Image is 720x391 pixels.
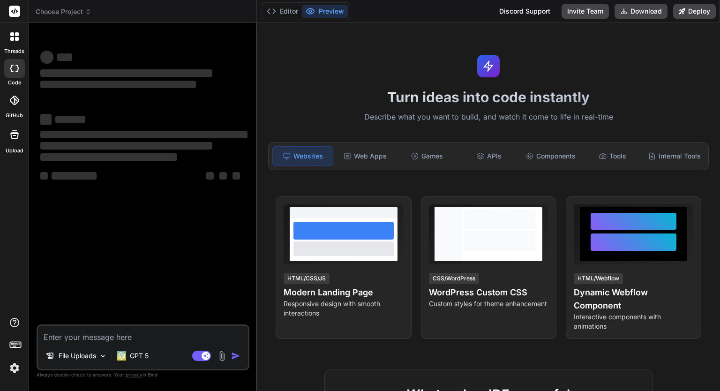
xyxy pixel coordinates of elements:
h4: WordPress Custom CSS [429,286,548,299]
h4: Dynamic Webflow Component [574,286,693,312]
span: ‌ [219,172,227,180]
h1: Turn ideas into code instantly [262,89,714,105]
span: ‌ [55,116,85,123]
span: privacy [126,372,142,377]
label: threads [4,47,24,55]
span: ‌ [40,51,53,64]
span: ‌ [40,172,48,180]
div: CSS/WordPress [429,273,479,284]
span: ‌ [40,131,247,138]
div: HTML/CSS/JS [284,273,330,284]
img: GPT 5 [117,351,126,361]
p: Always double-check its answers. Your in Bind [37,370,249,379]
div: Discord Support [494,4,556,19]
span: ‌ [40,81,196,88]
div: HTML/Webflow [574,273,623,284]
span: ‌ [40,114,52,125]
p: File Uploads [59,351,96,361]
span: ‌ [206,172,214,180]
div: APIs [459,146,519,166]
span: Choose Project [36,7,91,16]
span: ‌ [40,153,177,161]
button: Invite Team [562,4,609,19]
img: settings [7,360,22,376]
div: Web Apps [335,146,395,166]
p: GPT 5 [130,351,149,361]
div: Tools [583,146,643,166]
label: Upload [6,147,23,155]
label: GitHub [6,112,23,120]
span: ‌ [52,172,97,180]
span: ‌ [40,69,212,77]
p: Describe what you want to build, and watch it come to life in real-time [262,111,714,123]
p: Responsive design with smooth interactions [284,299,403,318]
span: ‌ [232,172,240,180]
div: Components [521,146,581,166]
img: icon [231,351,240,361]
div: Websites [272,146,333,166]
button: Editor [263,5,302,18]
p: Custom styles for theme enhancement [429,299,548,308]
button: Download [615,4,667,19]
img: Pick Models [99,352,107,360]
p: Interactive components with animations [574,312,693,331]
span: ‌ [40,142,212,150]
span: ‌ [57,53,72,61]
button: Deploy [673,4,716,19]
img: attachment [217,351,227,361]
h4: Modern Landing Page [284,286,403,299]
div: Internal Tools [645,146,705,166]
div: Games [397,146,457,166]
label: code [8,79,21,87]
button: Preview [302,5,348,18]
